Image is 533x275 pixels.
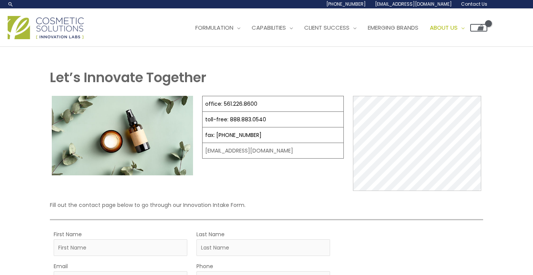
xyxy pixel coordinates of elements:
[54,261,68,271] label: Email
[430,24,458,32] span: About Us
[50,200,483,210] p: Fill out the contact page below to go through our Innovation Intake Form.
[52,96,193,175] img: Contact page image for private label skincare manufacturer Cosmetic solutions shows a skin care b...
[368,24,418,32] span: Emerging Brands
[461,1,487,7] span: Contact Us
[195,24,233,32] span: Formulation
[252,24,286,32] span: Capabilities
[375,1,452,7] span: [EMAIL_ADDRESS][DOMAIN_NAME]
[205,116,266,123] a: toll-free: 888.883.0540
[246,16,298,39] a: Capabilities
[470,24,487,32] a: View Shopping Cart, empty
[205,131,262,139] a: fax: [PHONE_NUMBER]
[196,229,225,239] label: Last Name
[190,16,246,39] a: Formulation
[205,100,257,108] a: office: 561.226.8600
[184,16,487,39] nav: Site Navigation
[424,16,470,39] a: About Us
[203,143,343,159] td: [EMAIL_ADDRESS][DOMAIN_NAME]
[8,16,84,39] img: Cosmetic Solutions Logo
[196,261,213,271] label: Phone
[326,1,366,7] span: [PHONE_NUMBER]
[8,1,14,7] a: Search icon link
[362,16,424,39] a: Emerging Brands
[54,239,187,256] input: First Name
[50,68,206,87] strong: Let’s Innovate Together
[304,24,349,32] span: Client Success
[54,229,82,239] label: First Name
[196,239,330,256] input: Last Name
[298,16,362,39] a: Client Success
